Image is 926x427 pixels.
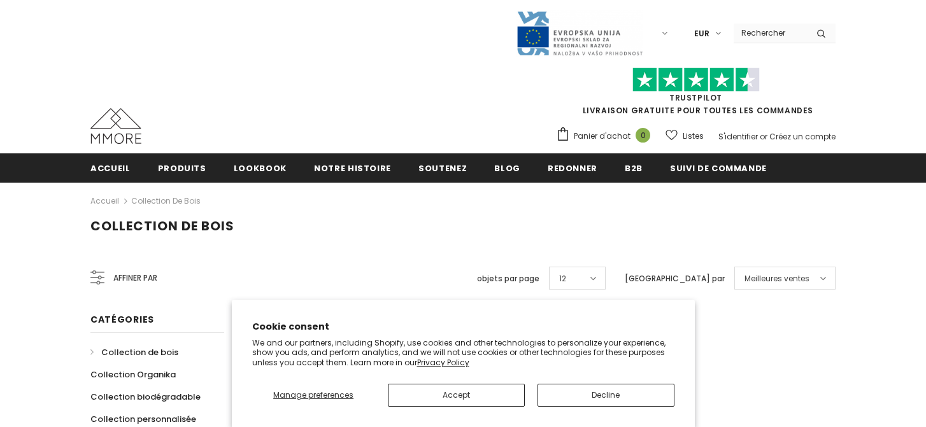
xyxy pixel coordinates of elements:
span: Catégories [90,313,154,326]
span: Produits [158,162,206,174]
a: S'identifier [718,131,758,142]
span: Listes [683,130,704,143]
a: Créez un compte [769,131,836,142]
h2: Cookie consent [252,320,674,333]
a: Collection de bois [90,341,178,363]
span: Panier d'achat [574,130,630,143]
input: Search Site [734,24,807,42]
label: objets par page [477,272,539,285]
button: Decline [538,384,674,407]
a: Lookbook [234,153,287,182]
a: Collection biodégradable [90,386,201,408]
img: Faites confiance aux étoiles pilotes [632,67,760,92]
button: Accept [388,384,525,407]
span: Accueil [90,162,131,174]
span: 0 [636,128,650,143]
span: Collection de bois [90,217,234,235]
span: Collection Organika [90,368,176,381]
span: or [760,131,767,142]
span: Collection personnalisée [90,413,196,425]
span: Manage preferences [273,389,353,400]
a: Produits [158,153,206,182]
a: Blog [494,153,520,182]
a: Accueil [90,193,119,209]
a: B2B [625,153,643,182]
img: Cas MMORE [90,108,141,144]
a: Suivi de commande [670,153,767,182]
span: B2B [625,162,643,174]
span: LIVRAISON GRATUITE POUR TOUTES LES COMMANDES [556,73,836,116]
a: soutenez [418,153,467,182]
span: Lookbook [234,162,287,174]
a: Notre histoire [314,153,391,182]
a: Listes [666,125,704,147]
button: Manage preferences [252,384,375,407]
a: Privacy Policy [417,357,469,368]
a: Collection Organika [90,363,176,386]
p: We and our partners, including Shopify, use cookies and other technologies to personalize your ex... [252,338,674,368]
span: EUR [694,27,709,40]
span: soutenez [418,162,467,174]
span: Notre histoire [314,162,391,174]
a: Javni Razpis [516,27,643,38]
a: TrustPilot [669,92,722,103]
label: [GEOGRAPHIC_DATA] par [625,272,725,285]
span: 12 [559,272,566,285]
a: Accueil [90,153,131,182]
a: Panier d'achat 0 [556,127,657,146]
span: Redonner [548,162,597,174]
span: Affiner par [113,271,157,285]
span: Collection biodégradable [90,391,201,403]
span: Blog [494,162,520,174]
span: Suivi de commande [670,162,767,174]
a: Redonner [548,153,597,182]
a: Collection de bois [131,195,201,206]
img: Javni Razpis [516,10,643,57]
span: Meilleures ventes [744,272,809,285]
span: Collection de bois [101,346,178,358]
